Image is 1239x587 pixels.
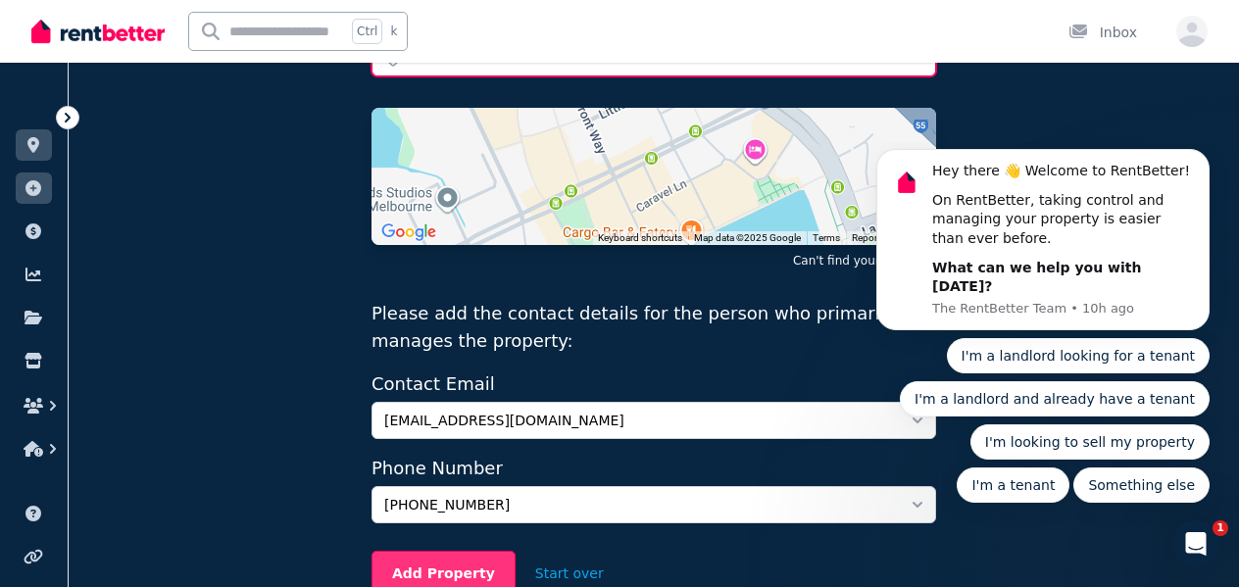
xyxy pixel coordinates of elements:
[813,232,840,243] a: Terms (opens in new tab)
[390,24,397,39] span: k
[384,411,896,430] span: [EMAIL_ADDRESS][DOMAIN_NAME]
[31,17,165,46] img: RentBetter
[598,231,682,245] button: Keyboard shortcuts
[352,19,382,44] span: Ctrl
[376,220,441,245] img: Google
[372,455,936,482] label: Phone Number
[1213,520,1228,536] span: 1
[1172,520,1219,567] iframe: Intercom live chat
[847,142,1239,534] iframe: Intercom notifications message
[793,253,936,269] button: Can't find your address?
[372,370,936,398] label: Contact Email
[376,220,441,245] a: Open this area in Google Maps (opens a new window)
[384,495,896,514] span: [PHONE_NUMBER]
[1068,23,1137,42] div: Inbox
[372,402,936,439] button: [EMAIL_ADDRESS][DOMAIN_NAME]
[372,486,936,523] button: [PHONE_NUMBER]
[372,300,936,355] p: Please add the contact details for the person who primarily manages the property:
[694,232,801,243] span: Map data ©2025 Google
